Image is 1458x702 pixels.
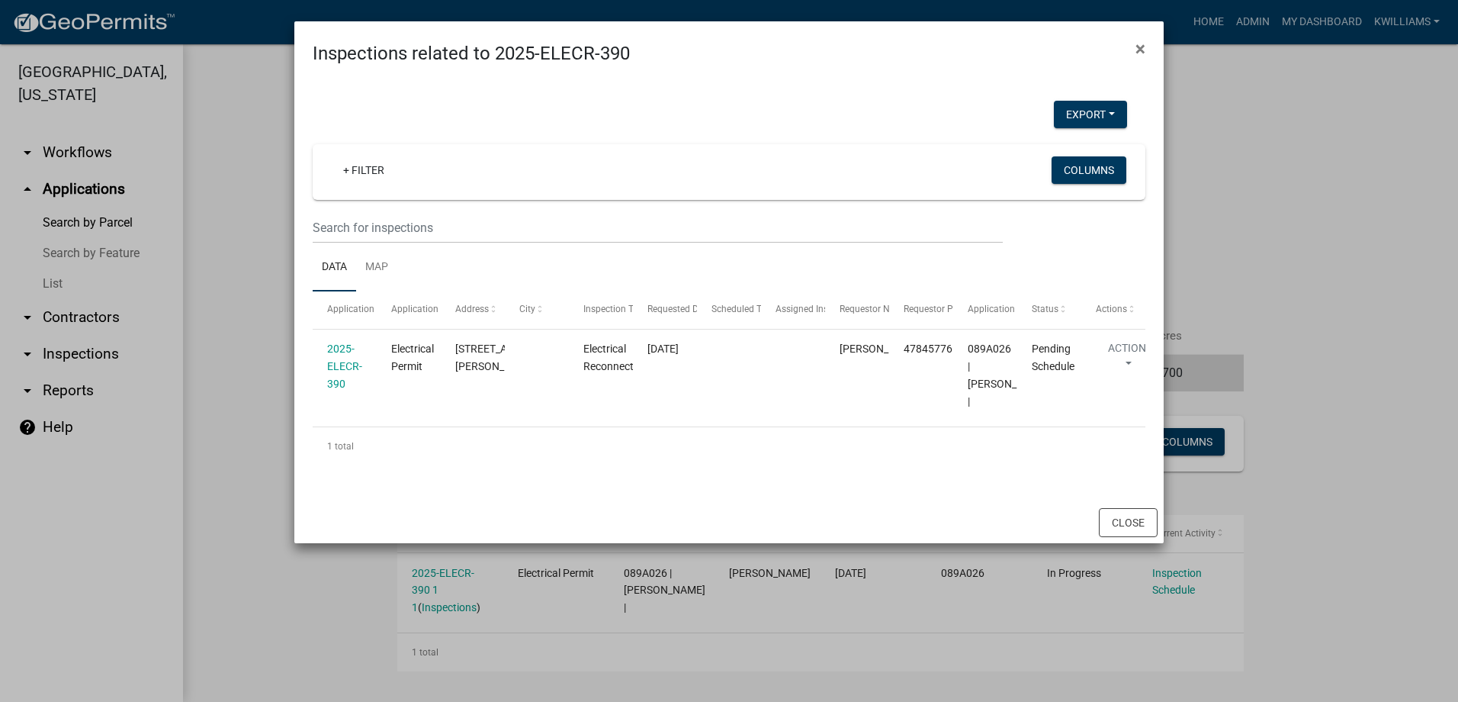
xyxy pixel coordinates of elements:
[647,343,679,355] span: 08/12/2025
[953,291,1017,328] datatable-header-cell: Application Description
[356,243,397,292] a: Map
[968,343,1049,407] span: 089A026 | COOK KENNETH W |
[840,304,908,314] span: Requestor Name
[1032,343,1074,372] span: Pending Schedule
[327,343,362,390] a: 2025-ELECR-390
[1032,304,1058,314] span: Status
[761,291,825,328] datatable-header-cell: Assigned Inspector
[313,243,356,292] a: Data
[904,343,965,355] span: 4784577617
[776,304,854,314] span: Assigned Inspector
[968,304,1064,314] span: Application Description
[1123,27,1158,70] button: Close
[1054,101,1127,128] button: Export
[441,291,505,328] datatable-header-cell: Address
[825,291,889,328] datatable-header-cell: Requestor Name
[647,304,711,314] span: Requested Date
[840,343,921,355] span: Anthony cook
[1052,156,1126,184] button: Columns
[391,304,461,314] span: Application Type
[633,291,697,328] datatable-header-cell: Requested Date
[1099,508,1158,537] button: Close
[1081,291,1145,328] datatable-header-cell: Actions
[711,304,777,314] span: Scheduled Time
[519,304,535,314] span: City
[583,343,634,372] span: Electrical Reconnect
[455,343,549,372] span: 104 OLD COPELAN RD
[889,291,953,328] datatable-header-cell: Requestor Phone
[313,427,1145,465] div: 1 total
[313,291,377,328] datatable-header-cell: Application
[1017,291,1081,328] datatable-header-cell: Status
[583,304,648,314] span: Inspection Type
[391,343,434,372] span: Electrical Permit
[1096,340,1158,378] button: Action
[313,40,630,67] h4: Inspections related to 2025-ELECR-390
[1135,38,1145,60] span: ×
[569,291,633,328] datatable-header-cell: Inspection Type
[697,291,761,328] datatable-header-cell: Scheduled Time
[313,212,1003,243] input: Search for inspections
[327,304,374,314] span: Application
[1096,304,1127,314] span: Actions
[331,156,397,184] a: + Filter
[505,291,569,328] datatable-header-cell: City
[455,304,489,314] span: Address
[904,304,974,314] span: Requestor Phone
[377,291,441,328] datatable-header-cell: Application Type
